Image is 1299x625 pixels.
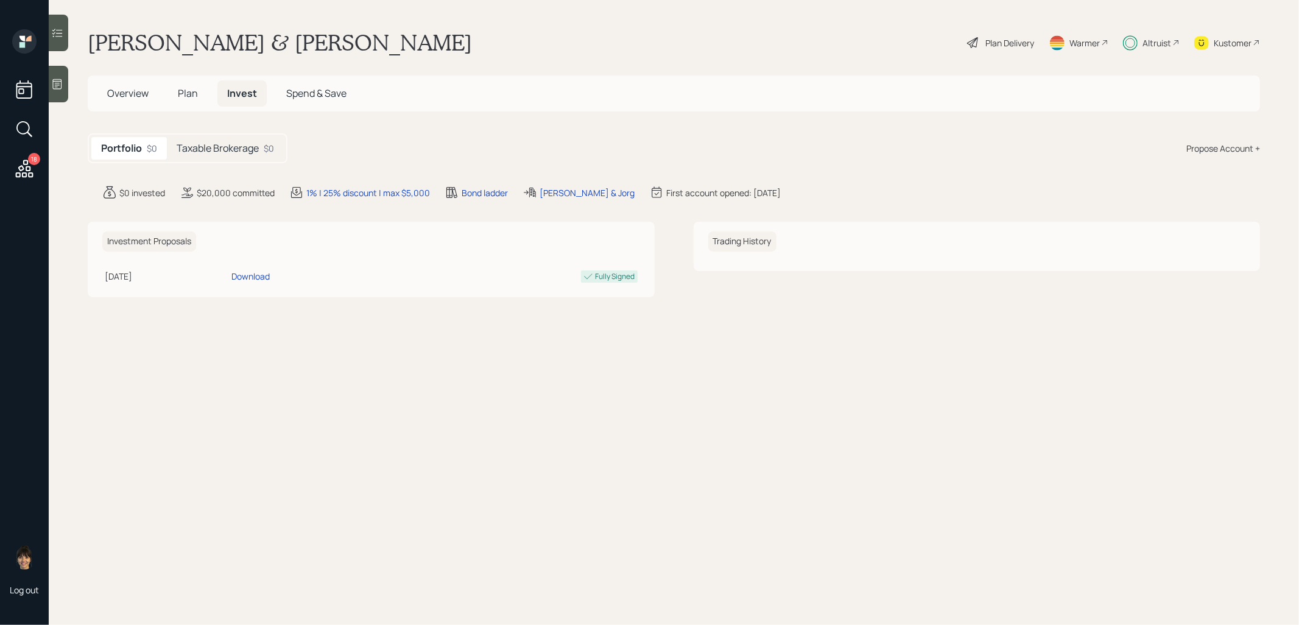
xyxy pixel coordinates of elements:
[102,231,196,252] h6: Investment Proposals
[596,271,635,282] div: Fully Signed
[119,186,165,199] div: $0 invested
[231,270,270,283] div: Download
[147,142,157,155] div: $0
[1069,37,1100,49] div: Warmer
[105,270,227,283] div: [DATE]
[1142,37,1171,49] div: Altruist
[286,87,347,100] span: Spend & Save
[306,186,430,199] div: 1% | 25% discount | max $5,000
[985,37,1034,49] div: Plan Delivery
[28,153,40,165] div: 18
[107,87,149,100] span: Overview
[708,231,776,252] h6: Trading History
[1186,142,1260,155] div: Propose Account +
[462,186,508,199] div: Bond ladder
[10,584,39,596] div: Log out
[88,29,472,56] h1: [PERSON_NAME] & [PERSON_NAME]
[177,143,259,154] h5: Taxable Brokerage
[101,143,142,154] h5: Portfolio
[12,545,37,570] img: treva-nostdahl-headshot.png
[178,87,198,100] span: Plan
[1214,37,1251,49] div: Kustomer
[666,186,781,199] div: First account opened: [DATE]
[197,186,275,199] div: $20,000 committed
[264,142,274,155] div: $0
[227,87,257,100] span: Invest
[540,186,635,199] div: [PERSON_NAME] & Jorg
